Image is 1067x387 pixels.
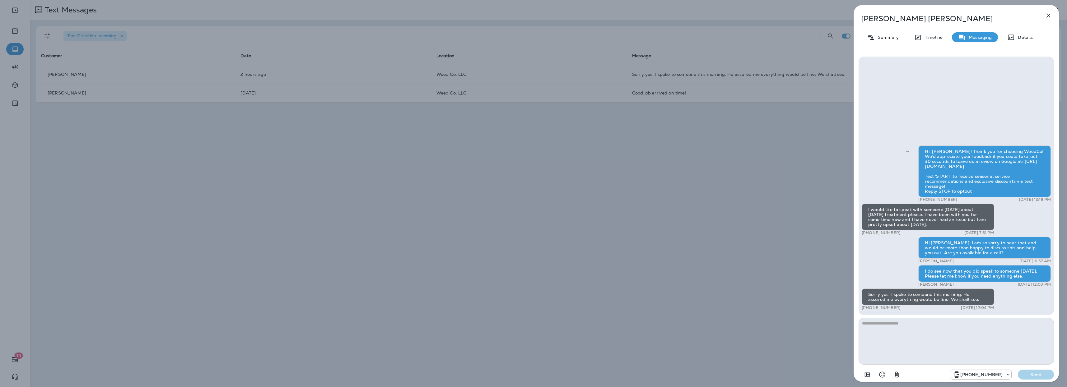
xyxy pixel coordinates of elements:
div: Hi, [PERSON_NAME]! Thank you for choosing WeedCo! We’d appreciate your feedback if you could take... [918,145,1051,197]
p: [PERSON_NAME] [918,259,954,264]
p: [PHONE_NUMBER] [918,197,957,202]
p: Details [1015,35,1033,40]
p: [PHONE_NUMBER] [960,372,1003,377]
p: [PHONE_NUMBER] [862,305,901,310]
p: [PHONE_NUMBER] [862,230,901,235]
p: [DATE] 12:03 PM [1018,282,1051,287]
p: [PERSON_NAME] [PERSON_NAME] [861,14,1031,23]
p: Messaging [966,35,992,40]
div: I would like to speak with someone [DATE] about [DATE] treatment please. I have been with you for... [862,204,994,230]
p: [DATE] 7:51 PM [964,230,994,235]
div: +1 (520) 441-8407 [950,371,1011,378]
span: Sent [906,148,909,154]
button: Add in a premade template [861,368,874,381]
p: [DATE] 12:16 PM [1019,197,1051,202]
div: Sorry yes, I spoke to someone this morning. He assured me everything would be fine. We shall see. [862,288,994,305]
div: Hi [PERSON_NAME], I am so sorry to hear that and would be more than happy to discuss this and hel... [918,237,1051,259]
button: Select an emoji [876,368,888,381]
p: Timeline [922,35,943,40]
p: Summary [875,35,899,40]
p: [DATE] 12:04 PM [961,305,994,310]
div: I do see now that you did speak to someone [DATE], Please let me know if you need anything else. [918,265,1051,282]
p: [DATE] 11:57 AM [1019,259,1051,264]
p: [PERSON_NAME] [918,282,954,287]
